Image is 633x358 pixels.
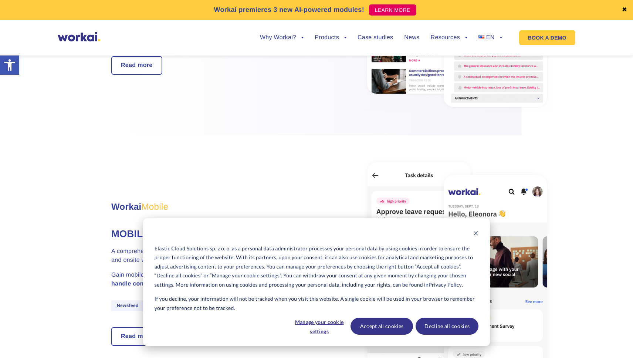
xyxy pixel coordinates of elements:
button: Manage your cookie settings [291,318,348,335]
a: News [404,35,419,41]
a: Products [315,35,346,41]
h4: Mobile access from anywhere [111,227,333,240]
p: Elastic Cloud Solutions sp. z o. o. as a personal data administrator processes your personal data... [155,244,478,290]
span: Mobile [142,202,169,212]
span: EN [486,34,495,41]
p: Workai premieres 3 new AI-powered modules! [214,5,364,15]
button: Accept all cookies [351,318,413,335]
button: Decline all cookies [416,318,478,335]
a: Read more [112,57,162,74]
p: A comprehensive employee experience app to connect all your frontline, remote and onsite workforce. [111,247,333,265]
h3: Workai [111,200,333,214]
a: BOOK A DEMO [519,30,575,45]
iframe: Popup CTA [4,294,203,354]
a: Case studies [358,35,393,41]
a: Privacy Policy [429,280,462,290]
a: Why Workai? [260,35,304,41]
p: Gain mobile access to your internal social media platform, . [111,271,333,288]
div: Cookie banner [143,218,490,346]
button: Dismiss cookie banner [473,230,478,239]
p: If you decline, your information will not be tracked when you visit this website. A single cookie... [155,294,478,313]
a: LEARN MORE [369,4,416,16]
a: ✖ [622,7,627,13]
a: Resources [431,35,467,41]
